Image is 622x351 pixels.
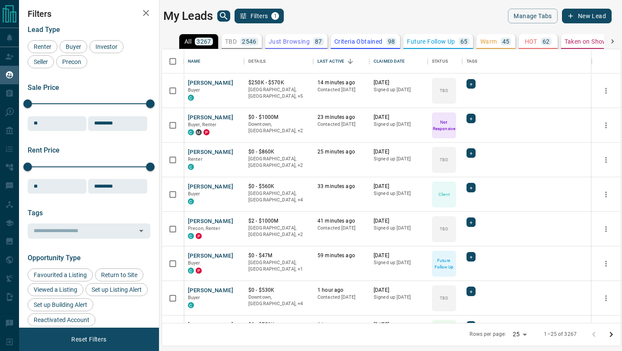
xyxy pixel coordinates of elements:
p: Not Responsive [433,119,455,132]
span: Renter [188,156,203,162]
p: 98 [388,38,395,45]
p: TBD [225,38,237,45]
span: + [470,287,473,296]
div: condos.ca [188,302,194,308]
p: Signed up [DATE] [374,225,423,232]
p: 1 hour ago [317,287,365,294]
div: condos.ca [188,95,194,101]
button: Reset Filters [66,332,112,347]
p: Client [438,191,450,198]
p: North York, West End, Midtown | Central, Toronto [248,294,309,307]
div: Name [184,49,244,73]
p: All [184,38,191,45]
span: Precon [59,58,84,65]
p: 87 [315,38,322,45]
span: Set up Building Alert [31,301,90,308]
p: Flamborough [248,259,309,273]
button: [PERSON_NAME] [188,114,233,122]
div: Set up Building Alert [28,298,93,311]
div: + [466,321,476,331]
button: more [600,119,612,132]
p: Midtown | Central, Toronto [248,156,309,169]
p: Taken on Showings [565,38,619,45]
p: TBD [440,295,448,301]
p: [DATE] [374,217,423,225]
p: 14 minutes ago [317,79,365,86]
div: Tags [466,49,478,73]
p: $0 - $560K [248,183,309,190]
p: [DATE] [374,287,423,294]
span: Tags [28,209,43,217]
span: Buyer, Renter [188,122,217,128]
span: 1 [272,13,278,19]
div: condos.ca [188,164,194,170]
div: condos.ca [188,268,194,274]
button: more [600,292,612,305]
p: Contacted [DATE] [317,86,365,93]
div: 25 [509,328,530,341]
p: Signed up [DATE] [374,190,423,197]
p: $0 - $750K [248,321,309,329]
div: Last Active [313,49,369,73]
p: TBD [440,156,448,163]
span: + [470,322,473,330]
p: [DATE] [374,252,423,259]
div: condos.ca [188,233,194,239]
button: [PERSON_NAME] [188,321,233,329]
div: Details [244,49,313,73]
p: [DATE] [374,183,423,190]
button: Open [135,225,147,237]
span: Return to Site [98,271,140,278]
span: + [470,183,473,192]
p: 65 [460,38,468,45]
span: + [470,80,473,88]
span: Seller [31,58,51,65]
span: Buyer [188,260,200,266]
p: West End, Midtown | Central, Ottawa Central, Toronto, Ottawa [248,86,309,100]
p: $0 - $860K [248,148,309,156]
span: Reactivated Account [31,316,92,323]
p: 25 minutes ago [317,148,365,156]
p: $0 - $530K [248,287,309,294]
p: 1–25 of 3267 [544,331,577,338]
div: Reactivated Account [28,313,95,326]
p: TBD [440,87,448,94]
button: [PERSON_NAME] [188,287,233,295]
p: 62 [543,38,550,45]
button: Filters1 [235,9,284,23]
p: Just Browsing [269,38,310,45]
button: more [600,84,612,97]
button: Manage Tabs [508,9,557,23]
div: Precon [56,55,87,68]
div: Viewed a Listing [28,283,83,296]
div: + [466,252,476,262]
span: Set up Listing Alert [89,286,145,293]
p: Signed up [DATE] [374,86,423,93]
span: Viewed a Listing [31,286,80,293]
p: Signed up [DATE] [374,259,423,266]
p: 59 minutes ago [317,252,365,259]
span: Renter [31,43,54,50]
button: [PERSON_NAME] [188,217,233,226]
div: + [466,183,476,192]
span: Precon, Renter [188,226,220,231]
p: West End, Toronto [248,121,309,134]
div: Seller [28,55,54,68]
div: Tags [462,49,592,73]
span: Buyer [188,295,200,300]
span: + [470,114,473,123]
span: + [470,149,473,157]
div: + [466,148,476,158]
p: Contacted [DATE] [317,225,365,232]
button: more [600,188,612,201]
button: more [600,257,612,270]
span: + [470,252,473,261]
div: + [466,114,476,123]
p: [DATE] [374,79,423,86]
p: Contacted [DATE] [317,121,365,128]
p: 33 minutes ago [317,183,365,190]
div: + [466,287,476,296]
div: property.ca [203,129,209,135]
p: Rows per page: [470,331,506,338]
button: Go to next page [603,326,620,343]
